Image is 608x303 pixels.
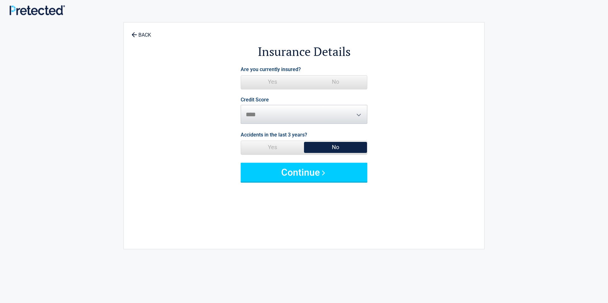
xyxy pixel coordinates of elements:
[9,5,65,15] img: Main Logo
[241,97,269,102] label: Credit Score
[241,130,307,139] label: Accidents in the last 3 years?
[241,76,304,88] span: Yes
[304,76,367,88] span: No
[241,163,367,182] button: Continue
[241,65,301,74] label: Are you currently insured?
[241,141,304,154] span: Yes
[159,44,449,60] h2: Insurance Details
[130,27,152,38] a: BACK
[304,141,367,154] span: No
